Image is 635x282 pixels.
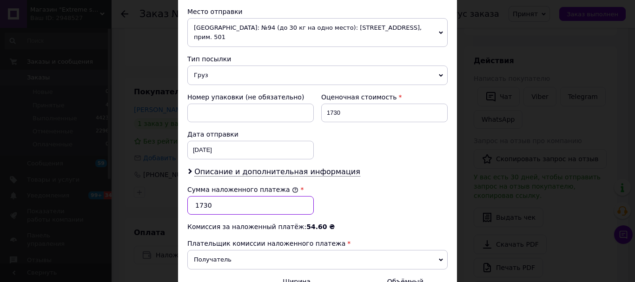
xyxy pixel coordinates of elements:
[187,66,448,85] span: Груз
[187,240,345,247] span: Плательщик комиссии наложенного платежа
[187,250,448,269] span: Получатель
[187,222,448,231] div: Комиссия за наложенный платёж:
[187,92,314,102] div: Номер упаковки (не обязательно)
[187,186,298,193] label: Сумма наложенного платежа
[321,92,448,102] div: Оценочная стоимость
[187,130,314,139] div: Дата отправки
[187,55,231,63] span: Тип посылки
[194,167,360,177] span: Описание и дополнительная информация
[187,8,243,15] span: Место отправки
[306,223,335,230] span: 54.60 ₴
[187,18,448,47] span: [GEOGRAPHIC_DATA]: №94 (до 30 кг на одно место): [STREET_ADDRESS], прим. 501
